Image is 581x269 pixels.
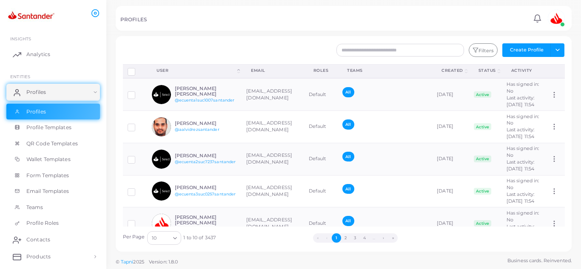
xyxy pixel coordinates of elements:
[152,85,171,104] img: avatar
[507,210,539,223] span: Has signed in: No
[152,181,171,201] img: avatar
[507,127,535,139] span: Last activity: [DATE] 11:54
[6,46,100,63] a: Analytics
[507,159,535,172] span: Last activity: [DATE] 11:54
[432,175,469,207] td: [DATE]
[342,119,354,129] span: All
[147,231,181,245] div: Search for option
[474,91,492,98] span: Active
[152,117,171,136] img: avatar
[26,253,51,261] span: Products
[507,257,572,264] span: Business cards. Reinvented.
[157,68,236,74] div: User
[175,153,237,159] h6: [PERSON_NAME]
[432,111,469,143] td: [DATE]
[242,207,304,240] td: [EMAIL_ADDRESS][DOMAIN_NAME]
[469,43,498,57] button: Filters
[342,216,354,226] span: All
[6,104,100,120] a: Profiles
[342,184,354,194] span: All
[157,233,170,243] input: Search for option
[545,10,567,27] a: avatar
[183,235,216,241] span: 1 to 10 of 3437
[432,78,469,110] td: [DATE]
[242,111,304,143] td: [EMAIL_ADDRESS][DOMAIN_NAME]
[548,10,565,27] img: avatar
[26,236,50,244] span: Contacts
[8,8,55,24] img: logo
[175,185,237,190] h6: [PERSON_NAME]
[342,152,354,161] span: All
[6,119,100,136] a: Profile Templates
[507,145,539,158] span: Has signed in: No
[242,78,304,110] td: [EMAIL_ADDRESS][DOMAIN_NAME]
[507,191,535,204] span: Last activity: [DATE] 11:54
[388,233,398,243] button: Go to last page
[6,136,100,152] a: QR Code Templates
[116,258,178,266] span: ©
[432,143,469,175] td: [DATE]
[511,68,537,74] div: activity
[341,233,350,243] button: Go to page 2
[507,95,535,108] span: Last activity: [DATE] 11:54
[432,207,469,240] td: [DATE]
[10,74,30,79] span: ENTITIES
[546,64,564,78] th: Action
[120,17,147,23] h5: PROFILES
[26,156,71,163] span: Wallet Templates
[507,178,539,190] span: Has signed in: No
[123,234,145,241] label: Per Page
[6,215,100,231] a: Profile Roles
[304,78,338,110] td: Default
[26,140,78,147] span: QR Code Templates
[26,124,71,131] span: Profile Templates
[6,231,100,248] a: Contacts
[474,123,492,130] span: Active
[474,156,492,162] span: Active
[304,175,338,207] td: Default
[152,234,157,243] span: 10
[175,215,237,226] h6: [PERSON_NAME] [PERSON_NAME]
[26,88,46,96] span: Profiles
[6,167,100,184] a: Form Templates
[175,121,237,126] h6: [PERSON_NAME]
[6,183,100,199] a: Email Templates
[507,224,535,236] span: Last activity: [DATE] 11:54
[304,207,338,240] td: Default
[347,68,423,74] div: Teams
[441,68,463,74] div: Created
[304,143,338,175] td: Default
[507,81,539,94] span: Has signed in: No
[507,113,539,126] span: Has signed in: No
[251,68,294,74] div: Email
[379,233,388,243] button: Go to next page
[313,68,329,74] div: Roles
[149,259,178,265] span: Version: 1.8.0
[474,220,492,227] span: Active
[6,84,100,101] a: Profiles
[175,127,219,132] a: @aalvidrezsantander
[175,98,235,102] a: @ecuenta1suc1007santander
[152,150,171,169] img: avatar
[6,151,100,167] a: Wallet Templates
[332,233,341,243] button: Go to page 1
[304,111,338,143] td: Default
[175,159,236,164] a: @ecuenta2suc7237santander
[175,192,236,196] a: @ecuenta3suc0257santander
[478,68,496,74] div: Status
[133,258,144,266] span: 2025
[26,204,43,211] span: Teams
[175,86,237,97] h6: [PERSON_NAME] [PERSON_NAME]
[216,233,495,243] ul: Pagination
[26,51,50,58] span: Analytics
[123,64,148,78] th: Row-selection
[26,219,59,227] span: Profile Roles
[502,43,551,57] button: Create Profile
[121,259,134,265] a: Tapni
[152,214,171,233] img: avatar
[26,108,46,116] span: Profiles
[6,199,100,215] a: Teams
[360,233,369,243] button: Go to page 4
[26,187,69,195] span: Email Templates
